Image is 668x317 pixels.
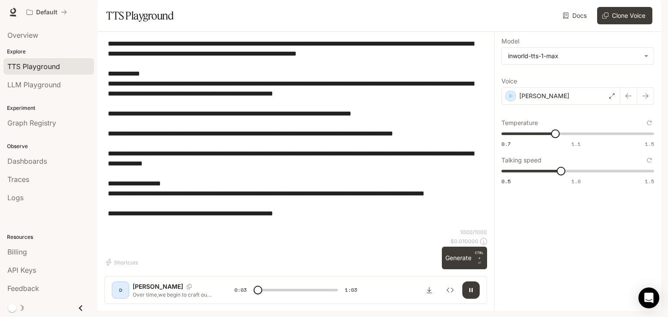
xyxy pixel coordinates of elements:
[36,9,57,16] p: Default
[571,140,581,148] span: 1.1
[501,78,517,84] p: Voice
[571,178,581,185] span: 1.0
[106,7,174,24] h1: TTS Playground
[502,48,654,64] div: inworld-tts-1-max
[501,38,519,44] p: Model
[501,178,511,185] span: 0.5
[133,282,183,291] p: [PERSON_NAME]
[597,7,652,24] button: Clone Voice
[234,286,247,294] span: 0:03
[645,140,654,148] span: 1.5
[475,250,484,266] p: ⏎
[475,250,484,261] p: CTRL +
[114,283,127,297] div: D
[645,178,654,185] span: 1.5
[441,281,459,299] button: Inspect
[645,118,654,128] button: Reset to default
[442,247,487,269] button: GenerateCTRL +⏎
[345,286,357,294] span: 1:03
[519,92,569,100] p: [PERSON_NAME]
[501,140,511,148] span: 0.7
[460,228,487,236] p: 1000 / 1000
[23,3,71,21] button: All workspaces
[645,155,654,165] button: Reset to default
[421,281,438,299] button: Download audio
[133,291,214,298] p: Over time,we begin to craft our own narratives.First we brainstorm themesthat come up again and a...
[501,157,541,163] p: Talking speed
[451,238,478,245] p: $ 0.010000
[104,255,141,269] button: Shortcuts
[508,52,640,60] div: inworld-tts-1-max
[501,120,538,126] p: Temperature
[183,284,195,289] button: Copy Voice ID
[638,287,659,308] div: Open Intercom Messenger
[561,7,590,24] a: Docs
